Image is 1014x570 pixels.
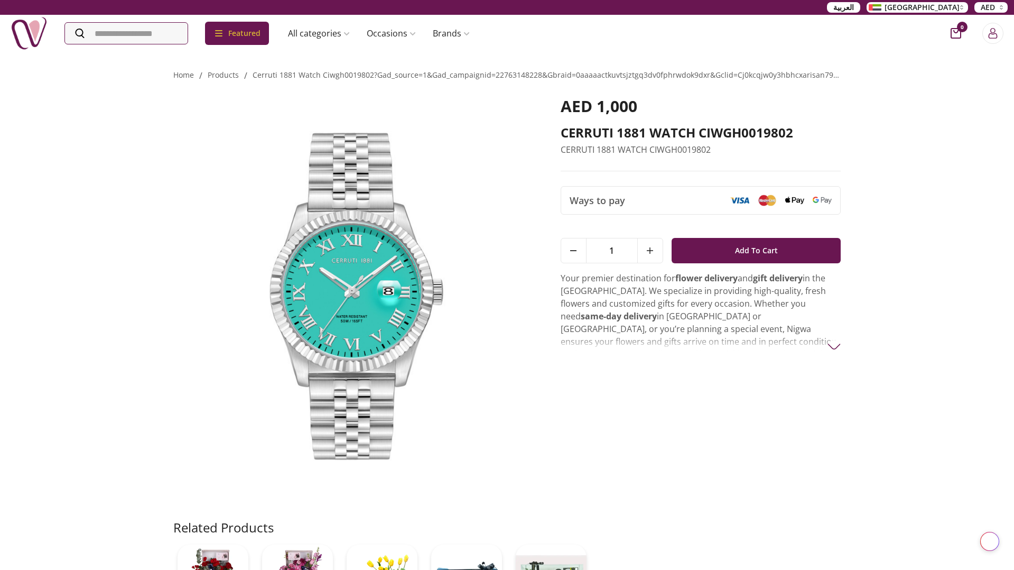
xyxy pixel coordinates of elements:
img: Visa [730,197,749,204]
strong: same-day delivery [581,310,657,322]
button: [GEOGRAPHIC_DATA] [867,2,968,13]
button: AED [974,2,1008,13]
span: Add To Cart [735,241,778,260]
a: products [208,70,239,80]
span: 0 [957,22,968,32]
img: arrow [827,340,841,353]
li: / [244,69,247,82]
input: Search [65,23,188,44]
span: AED [981,2,995,13]
img: CERRUTI 1881 WATCH CIWGH0019802 [173,97,531,495]
h2: CERRUTI 1881 WATCH CIWGH0019802 [561,124,841,141]
li: / [199,69,202,82]
button: Login [982,23,1003,44]
button: Add To Cart [672,238,841,263]
a: All categories [280,23,358,44]
strong: flower delivery [675,272,738,284]
div: Featured [205,22,269,45]
a: Home [173,70,194,80]
img: Nigwa-uae-gifts [11,15,48,52]
h2: Related Products [173,519,274,536]
img: Google Pay [813,197,832,204]
img: Arabic_dztd3n.png [869,4,881,11]
img: Apple Pay [785,197,804,205]
p: Your premier destination for and in the [GEOGRAPHIC_DATA]. We specialize in providing high-qualit... [561,272,841,411]
span: 1 [587,238,637,263]
span: AED 1,000 [561,95,637,117]
span: [GEOGRAPHIC_DATA] [885,2,960,13]
span: Ways to pay [570,193,625,208]
span: العربية [833,2,854,13]
button: cart-button [951,28,961,39]
strong: gift delivery [753,272,803,284]
a: Brands [424,23,478,44]
a: Occasions [358,23,424,44]
img: Mastercard [758,195,777,206]
p: CERRUTI 1881 WATCH CIWGH0019802 [561,143,841,156]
